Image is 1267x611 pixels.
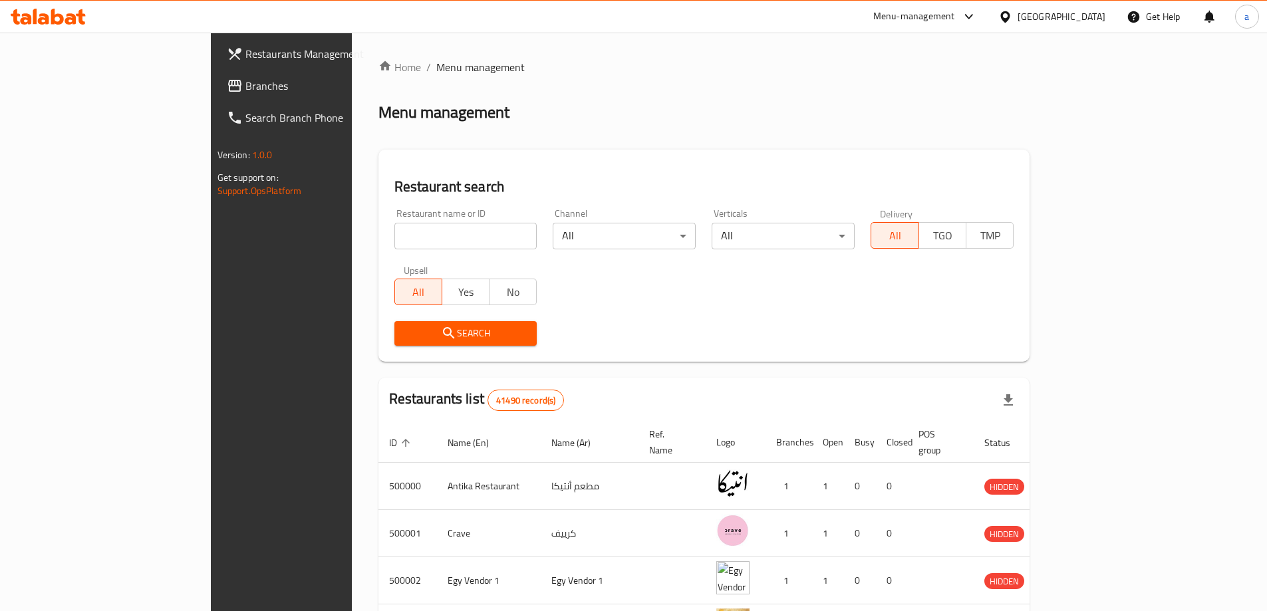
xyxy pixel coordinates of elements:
td: كرييف [541,510,638,557]
span: No [495,283,531,302]
button: TMP [966,222,1014,249]
td: 0 [844,463,876,510]
td: 1 [766,557,812,604]
input: Search for restaurant name or ID.. [394,223,537,249]
span: a [1244,9,1249,24]
img: Crave [716,514,750,547]
button: Yes [442,279,490,305]
td: مطعم أنتيكا [541,463,638,510]
span: 41490 record(s) [488,394,563,407]
span: HIDDEN [984,527,1024,542]
td: 1 [812,463,844,510]
div: HIDDEN [984,526,1024,542]
span: Yes [448,283,484,302]
a: Restaurants Management [216,38,422,70]
a: Support.OpsPlatform [217,182,302,199]
td: 0 [876,463,908,510]
span: POS group [918,426,958,458]
a: Branches [216,70,422,102]
span: Menu management [436,59,525,75]
button: All [871,222,918,249]
span: All [400,283,437,302]
div: Export file [992,384,1024,416]
div: All [553,223,696,249]
button: TGO [918,222,966,249]
span: Search [405,325,527,342]
label: Delivery [880,209,913,218]
td: 1 [766,510,812,557]
nav: breadcrumb [378,59,1030,75]
span: HIDDEN [984,574,1024,589]
span: Name (Ar) [551,435,608,451]
span: TGO [924,226,961,245]
td: 1 [812,510,844,557]
span: Version: [217,146,250,164]
span: 1.0.0 [252,146,273,164]
th: Branches [766,422,812,463]
div: Total records count [488,390,564,411]
h2: Restaurants list [389,389,565,411]
td: 0 [876,510,908,557]
a: Search Branch Phone [216,102,422,134]
span: Search Branch Phone [245,110,412,126]
span: Ref. Name [649,426,690,458]
th: Closed [876,422,908,463]
th: Logo [706,422,766,463]
span: TMP [972,226,1008,245]
button: No [489,279,537,305]
button: All [394,279,442,305]
label: Upsell [404,265,428,275]
span: HIDDEN [984,479,1024,495]
td: Egy Vendor 1 [541,557,638,604]
div: HIDDEN [984,573,1024,589]
div: All [712,223,855,249]
span: Branches [245,78,412,94]
td: 1 [812,557,844,604]
span: Get support on: [217,169,279,186]
td: Egy Vendor 1 [437,557,541,604]
div: Menu-management [873,9,955,25]
img: Antika Restaurant [716,467,750,500]
td: 1 [766,463,812,510]
span: ID [389,435,414,451]
span: All [877,226,913,245]
h2: Menu management [378,102,509,123]
th: Open [812,422,844,463]
li: / [426,59,431,75]
div: [GEOGRAPHIC_DATA] [1018,9,1105,24]
button: Search [394,321,537,346]
span: Name (En) [448,435,506,451]
th: Busy [844,422,876,463]
td: Crave [437,510,541,557]
span: Restaurants Management [245,46,412,62]
h2: Restaurant search [394,177,1014,197]
td: 0 [844,510,876,557]
span: Status [984,435,1028,451]
img: Egy Vendor 1 [716,561,750,594]
td: Antika Restaurant [437,463,541,510]
td: 0 [844,557,876,604]
td: 0 [876,557,908,604]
